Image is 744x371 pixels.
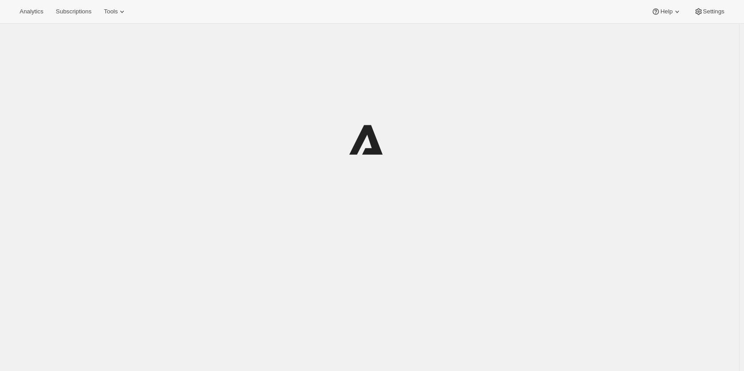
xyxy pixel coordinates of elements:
span: Help [660,8,672,15]
button: Tools [98,5,132,18]
button: Settings [689,5,730,18]
button: Analytics [14,5,49,18]
span: Settings [703,8,724,15]
span: Tools [104,8,118,15]
span: Subscriptions [56,8,91,15]
span: Analytics [20,8,43,15]
button: Subscriptions [50,5,97,18]
button: Help [646,5,687,18]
